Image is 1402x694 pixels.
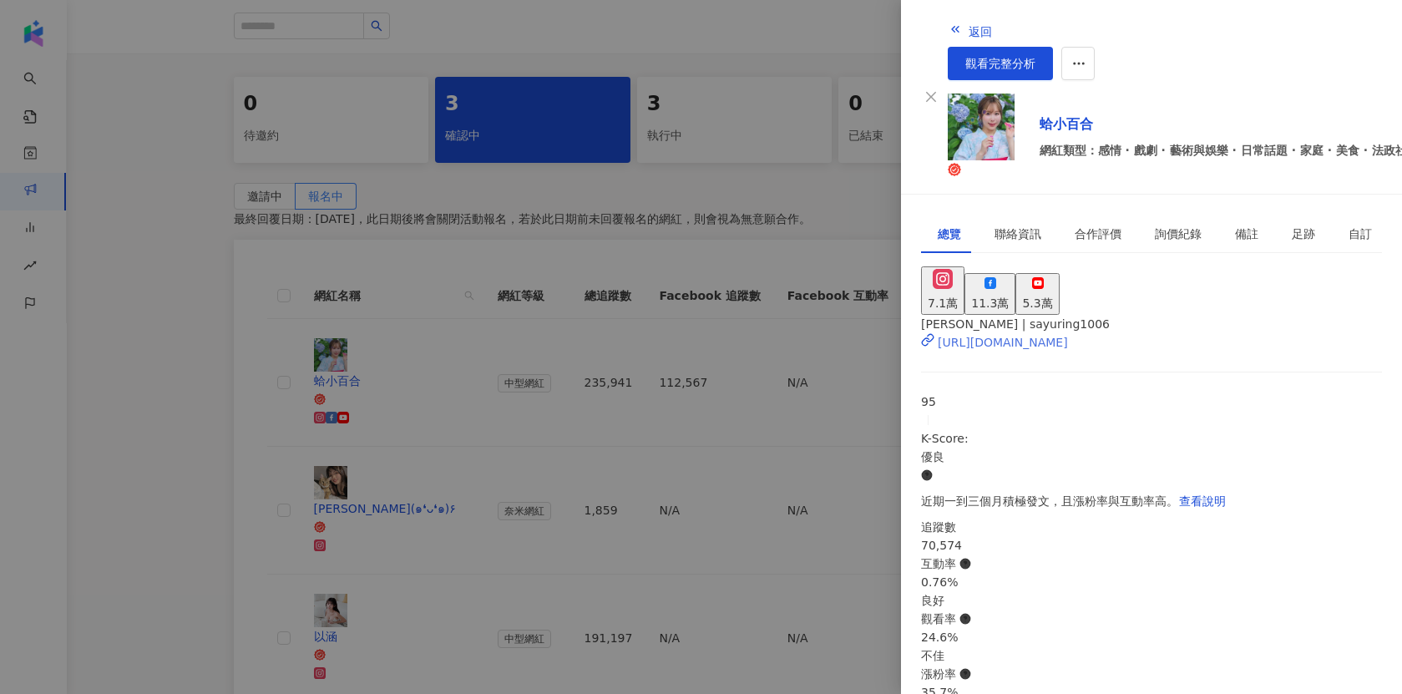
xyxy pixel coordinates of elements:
[948,94,1026,180] a: KOL Avatar
[965,57,1035,70] span: 觀看完整分析
[1155,225,1202,243] div: 詢價紀錄
[964,273,1015,315] button: 11.3萬
[921,87,941,107] button: Close
[971,294,1009,312] div: 11.3萬
[1178,484,1227,518] button: 查看說明
[921,591,1382,610] div: 良好
[948,94,1015,160] img: KOL Avatar
[1022,294,1052,312] div: 5.3萬
[1015,273,1059,315] button: 5.3萬
[1292,225,1315,243] div: 足跡
[1235,225,1258,243] div: 備註
[921,536,1382,555] div: 70,574
[921,628,1382,646] div: 24.6%
[938,333,1068,352] div: [URL][DOMAIN_NAME]
[921,393,1382,411] div: 95
[921,266,964,315] button: 7.1萬
[969,25,992,38] span: 返回
[995,225,1041,243] div: 聯絡資訊
[1349,225,1372,243] div: 自訂
[921,573,1382,591] div: 0.76%
[921,333,1382,352] a: [URL][DOMAIN_NAME]
[924,90,938,104] span: close
[921,484,1382,518] div: 近期一到三個月積極發文，且漲粉率與互動率高。
[921,610,1382,628] div: 觀看率
[948,13,993,47] button: 返回
[1075,225,1121,243] div: 合作評價
[921,665,1382,683] div: 漲粉率
[938,225,961,243] div: 總覽
[928,294,958,312] div: 7.1萬
[921,555,1382,573] div: 互動率
[921,518,1382,536] div: 追蹤數
[921,317,1110,331] span: [PERSON_NAME] | sayuring1006
[1179,494,1226,508] span: 查看說明
[921,646,1382,665] div: 不佳
[921,429,1382,484] div: K-Score :
[921,448,1382,466] div: 優良
[948,47,1053,80] a: 觀看完整分析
